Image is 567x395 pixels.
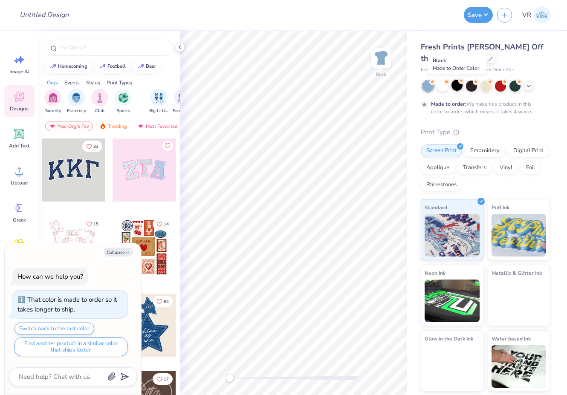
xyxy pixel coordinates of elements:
[425,268,445,277] span: Neon Ink
[492,214,547,257] img: Puff Ink
[457,161,492,174] div: Transfers
[533,6,550,23] img: Val Rhey Lodueta
[91,89,108,114] button: filter button
[119,93,128,103] img: Sports Image
[522,10,531,20] span: VR
[164,222,169,226] span: 14
[149,108,169,114] span: Big Little Reveal
[492,203,509,212] span: Puff Ink
[421,144,462,157] div: Screen Print
[137,64,144,69] img: trend_line.gif
[518,6,554,23] a: VR
[492,280,547,322] img: Metallic & Glitter Ink
[45,108,61,114] span: Sorority
[173,89,192,114] div: filter for Parent's Weekend
[95,93,104,103] img: Club Image
[521,161,541,174] div: Foil
[107,64,126,69] div: football
[133,60,160,73] button: bear
[117,108,130,114] span: Sports
[86,79,100,86] div: Styles
[421,161,455,174] div: Applique
[164,377,169,381] span: 17
[115,89,132,114] button: filter button
[93,144,98,149] span: 33
[9,142,29,149] span: Add Text
[373,49,390,66] img: Back
[164,300,169,304] span: 84
[47,79,58,86] div: Orgs
[153,296,173,307] button: Like
[376,71,387,78] div: Back
[173,108,192,114] span: Parent's Weekend
[431,100,536,115] div: We make this product in this color to order, which means it takes 4 weeks.
[421,66,446,74] span: Fresh Prints
[13,216,26,223] span: Greek
[67,89,86,114] button: filter button
[45,60,91,73] button: homecoming
[421,179,462,191] div: Rhinestones
[226,374,234,382] div: Accessibility label
[492,334,531,343] span: Water based Ink
[11,179,28,186] span: Upload
[72,93,81,103] img: Fraternity Image
[425,203,447,212] span: Standard
[154,93,164,103] img: Big Little Reveal Image
[173,89,192,114] button: filter button
[178,93,188,103] img: Parent's Weekend Image
[433,65,479,72] span: Made to Order Color
[14,323,94,335] button: Switch back to the last color
[115,89,132,114] div: filter for Sports
[149,89,169,114] button: filter button
[59,43,168,52] input: Try "Alpha"
[492,345,547,388] img: Water based Ink
[465,144,505,157] div: Embroidery
[494,161,518,174] div: Vinyl
[14,337,127,356] button: Find another product in a similar color that ships faster
[99,123,106,129] img: trending.gif
[425,280,480,322] img: Neon Ink
[17,272,83,281] div: How can we help you?
[137,123,144,129] img: most_fav.gif
[58,64,87,69] div: homecoming
[149,89,169,114] div: filter for Big Little Reveal
[472,66,515,74] span: Minimum Order: 50 +
[82,218,102,230] button: Like
[49,123,56,129] img: most_fav.gif
[464,7,493,23] button: Save
[146,64,156,69] div: bear
[425,214,480,257] img: Standard
[94,60,130,73] button: football
[425,345,480,388] img: Glow in the Dark Ink
[82,141,102,152] button: Like
[133,121,182,131] div: Most Favorited
[48,93,58,103] img: Sorority Image
[95,108,104,114] span: Club
[153,373,173,385] button: Like
[99,64,106,69] img: trend_line.gif
[107,79,132,86] div: Print Types
[44,89,61,114] div: filter for Sorority
[67,89,86,114] div: filter for Fraternity
[492,268,542,277] span: Metallic & Glitter Ink
[428,55,487,74] div: Black
[153,218,173,230] button: Like
[95,121,131,131] div: Trending
[17,295,117,314] div: That color is made to order so it takes longer to ship.
[49,64,56,69] img: trend_line.gif
[67,108,86,114] span: Fraternity
[421,127,550,137] div: Print Type
[431,101,466,107] strong: Made to order:
[104,248,133,257] button: Collapse
[44,89,61,114] button: filter button
[508,144,549,157] div: Digital Print
[9,68,29,75] span: Image AI
[10,105,29,112] span: Designs
[91,89,108,114] div: filter for Club
[162,141,173,151] button: Like
[421,42,544,63] span: Fresh Prints [PERSON_NAME] Off the Shoulder Top
[425,334,473,343] span: Glow in the Dark Ink
[93,222,98,226] span: 15
[13,6,75,23] input: Untitled Design
[45,121,93,131] div: Your Org's Fav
